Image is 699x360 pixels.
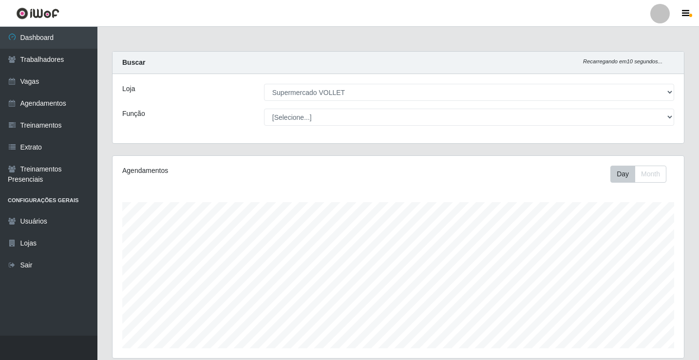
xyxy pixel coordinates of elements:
[610,166,674,183] div: Toolbar with button groups
[122,166,344,176] div: Agendamentos
[610,166,635,183] button: Day
[16,7,59,19] img: CoreUI Logo
[122,109,145,119] label: Função
[583,58,662,64] i: Recarregando em 10 segundos...
[635,166,666,183] button: Month
[610,166,666,183] div: First group
[122,58,145,66] strong: Buscar
[122,84,135,94] label: Loja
